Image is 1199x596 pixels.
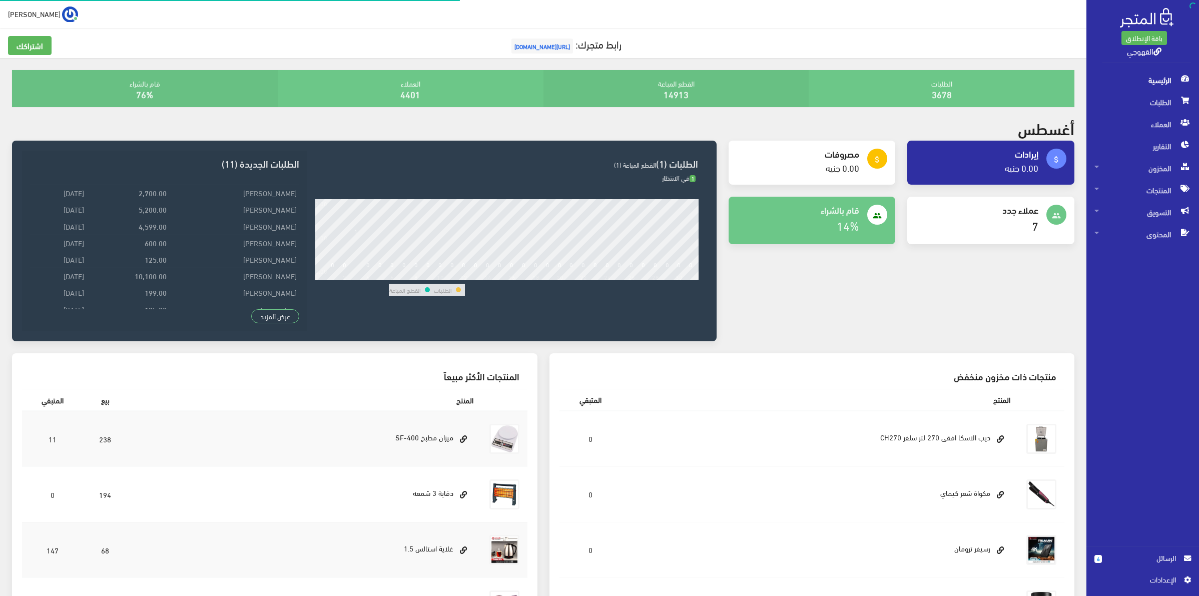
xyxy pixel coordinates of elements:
[662,172,696,184] span: في الانتظار
[128,522,481,577] td: غلاية استالس 1.5
[559,411,622,467] td: 0
[1026,535,1056,565] img: rsyfr-troman.jpg
[1094,552,1191,574] a: 6 الرسائل
[508,273,515,280] div: 16
[460,273,467,280] div: 12
[489,535,519,565] img: ghlay-astals-15.jpg
[128,466,481,522] td: دفاية 3 شمعه
[145,287,167,298] strong: 199.00
[22,389,83,411] th: المتبقي
[139,204,167,215] strong: 5,200.00
[915,205,1038,215] h4: عملاء جدد
[343,273,346,280] div: 2
[532,273,539,280] div: 18
[390,273,394,280] div: 6
[139,187,167,198] strong: 2,700.00
[737,205,860,215] h4: قام بالشراء
[30,234,87,251] td: [DATE]
[837,214,859,236] a: 14%
[1026,479,1056,509] img: mkoa-shaar-kymay.jpg
[414,273,418,280] div: 8
[559,389,622,410] th: المتبقي
[62,7,78,23] img: ...
[676,273,683,280] div: 30
[489,424,519,454] img: myzan-dygytal-10-kylo.jpg
[1052,155,1061,164] i: attach_money
[604,273,611,280] div: 24
[8,36,52,55] a: اشتراكك
[1086,113,1199,135] a: العملاء
[559,522,622,577] td: 0
[83,466,128,522] td: 194
[737,149,860,159] h4: مصروفات
[145,304,167,315] strong: 125.00
[1121,31,1167,45] a: باقة الإنطلاق
[1094,223,1191,245] span: المحتوى
[543,70,809,107] div: القطع المباعة
[622,411,1018,467] td: ديب الاسكا افقى 270 لتر سلفر CH270
[30,159,299,168] h3: الطلبات الجديدة (11)
[1094,113,1191,135] span: العملاء
[826,159,859,176] a: 0.00 جنيه
[400,86,420,102] a: 4401
[22,466,83,522] td: 0
[1086,157,1199,179] a: المخزون
[1018,119,1074,137] h2: أغسطس
[136,86,153,102] a: 76%
[511,39,573,54] span: [URL][DOMAIN_NAME]
[1094,69,1191,91] span: الرئيسية
[622,522,1018,577] td: رسيفر ترومان
[22,411,83,467] td: 11
[1026,424,1056,454] img: dyb-alaska-afk-270-ltr-slfr-ch270.jpg
[1094,555,1102,563] span: 6
[169,284,299,301] td: [PERSON_NAME]
[690,175,696,183] span: 1
[128,411,481,467] td: ميزان مطبخ SF-400
[278,70,543,107] div: العملاء
[1086,135,1199,157] a: التقارير
[169,185,299,201] td: [PERSON_NAME]
[932,86,952,102] a: 3678
[1086,179,1199,201] a: المنتجات
[652,273,659,280] div: 28
[873,155,882,164] i: attach_money
[12,70,278,107] div: قام بالشراء
[1120,8,1173,28] img: .
[389,284,421,296] td: القطع المباعة
[366,273,370,280] div: 4
[559,466,622,522] td: 0
[145,237,167,248] strong: 600.00
[1094,179,1191,201] span: المنتجات
[169,234,299,251] td: [PERSON_NAME]
[437,273,444,280] div: 10
[251,309,299,323] a: عرض المزيد
[614,159,656,171] span: القطع المباعة (1)
[664,86,689,102] a: 14913
[1086,223,1199,245] a: المحتوى
[169,201,299,218] td: [PERSON_NAME]
[145,254,167,265] strong: 125.00
[30,301,87,317] td: [DATE]
[1005,159,1038,176] a: 0.00 جنيه
[567,371,1057,381] h3: منتجات ذات مخزون منخفض
[1052,211,1061,220] i: people
[622,389,1018,410] th: المنتج
[1102,574,1175,585] span: اﻹعدادات
[1094,135,1191,157] span: التقارير
[22,522,83,577] td: 147
[30,218,87,234] td: [DATE]
[83,389,128,411] th: بيع
[169,218,299,234] td: [PERSON_NAME]
[8,8,61,20] span: [PERSON_NAME]
[83,411,128,467] td: 238
[580,273,587,280] div: 22
[83,522,128,577] td: 68
[30,251,87,268] td: [DATE]
[139,221,167,232] strong: 4,599.00
[8,6,78,22] a: ... [PERSON_NAME]
[30,201,87,218] td: [DATE]
[1094,574,1191,590] a: اﻹعدادات
[1032,214,1038,236] a: 7
[809,70,1074,107] div: الطلبات
[169,251,299,268] td: [PERSON_NAME]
